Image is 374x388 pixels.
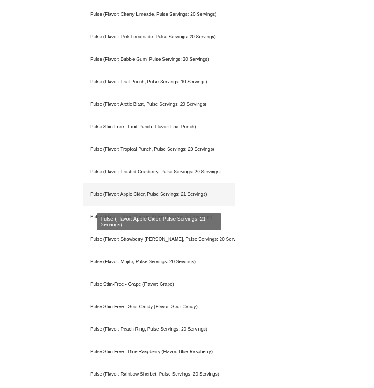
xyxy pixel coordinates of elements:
[83,341,235,363] div: Pulse Stim-Free - Blue Raspberry (Flavor: Blue Raspberry)
[83,183,235,206] div: Pulse (Flavor: Apple Cider, Pulse Servings: 21 Servings)
[83,296,235,318] div: Pulse Stim-Free - Sour Candy (Flavor: Sour Candy)
[83,48,235,71] div: Pulse (Flavor: Bubble Gum, Pulse Servings: 20 Servings)
[83,363,235,386] div: Pulse (Flavor: Rainbow Sherbet, Pulse Servings: 20 Servings)
[83,26,235,48] div: Pulse (Flavor: Pink Lemonade, Pulse Servings: 20 Servings)
[83,161,235,183] div: Pulse (Flavor: Frosted Cranberry, Pulse Servings: 20 Servings)
[83,251,235,273] div: Pulse (Flavor: Mojito, Pulse Servings: 20 Servings)
[83,206,235,228] div: Pulse (Flavor: Blood Orange, Pulse Servings: 20 Servings)
[83,318,235,341] div: Pulse (Flavor: Peach Ring, Pulse Servings: 20 Servings)
[83,116,235,138] div: Pulse Stim-Free - Fruit Punch (Flavor: Fruit Punch)
[83,3,235,26] div: Pulse (Flavor: Cherry Limeade, Pulse Servings: 20 Servings)
[83,93,235,116] div: Pulse (Flavor: Arctic Blast, Pulse Servings: 20 Servings)
[83,228,235,251] div: Pulse (Flavor: Strawberry [PERSON_NAME], Pulse Servings: 20 Servings)
[83,71,235,93] div: Pulse (Flavor: Fruit Punch, Pulse Servings: 10 Servings)
[83,273,235,296] div: Pulse Stim-Free - Grape (Flavor: Grape)
[83,138,235,161] div: Pulse (Flavor: Tropical Punch, Pulse Servings: 20 Servings)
